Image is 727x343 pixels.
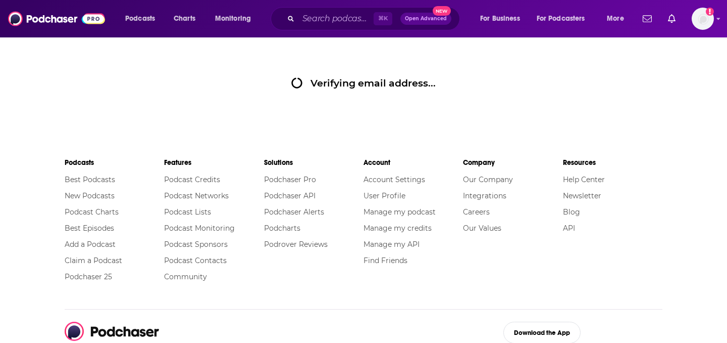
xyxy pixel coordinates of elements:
[692,8,714,30] span: Logged in as jennarohl
[167,11,201,27] a: Charts
[473,11,533,27] button: open menu
[563,207,580,217] a: Blog
[164,224,235,233] a: Podcast Monitoring
[692,8,714,30] button: Show profile menu
[433,6,451,16] span: New
[280,7,470,30] div: Search podcasts, credits, & more...
[164,240,228,249] a: Podcast Sponsors
[530,11,600,27] button: open menu
[563,191,601,200] a: Newsletter
[600,11,637,27] button: open menu
[374,12,392,25] span: ⌘ K
[65,175,115,184] a: Best Podcasts
[125,12,155,26] span: Podcasts
[65,322,160,341] img: Podchaser - Follow, Share and Rate Podcasts
[664,10,680,27] a: Show notifications dropdown
[363,175,425,184] a: Account Settings
[164,175,220,184] a: Podcast Credits
[264,240,328,249] a: Podrover Reviews
[264,154,363,171] li: Solutions
[174,12,195,26] span: Charts
[164,154,264,171] li: Features
[264,207,324,217] a: Podchaser Alerts
[405,16,447,21] span: Open Advanced
[208,11,264,27] button: open menu
[537,12,585,26] span: For Podcasters
[363,256,407,265] a: Find Friends
[264,175,316,184] a: Podchaser Pro
[463,207,490,217] a: Careers
[164,256,227,265] a: Podcast Contacts
[363,240,420,249] a: Manage my API
[706,8,714,16] svg: Add a profile image
[65,191,115,200] a: New Podcasts
[65,272,112,281] a: Podchaser 25
[65,256,122,265] a: Claim a Podcast
[264,191,316,200] a: Podchaser API
[607,12,624,26] span: More
[463,191,506,200] a: Integrations
[563,154,662,171] li: Resources
[463,175,513,184] a: Our Company
[639,10,656,27] a: Show notifications dropdown
[363,154,463,171] li: Account
[164,191,229,200] a: Podcast Networks
[692,8,714,30] img: User Profile
[563,175,605,184] a: Help Center
[65,207,119,217] a: Podcast Charts
[164,207,211,217] a: Podcast Lists
[463,154,562,171] li: Company
[164,272,207,281] a: Community
[264,224,300,233] a: Podcharts
[363,191,405,200] a: User Profile
[291,77,436,89] div: Verifying email address...
[65,154,164,171] li: Podcasts
[463,224,501,233] a: Our Values
[215,12,251,26] span: Monitoring
[363,224,432,233] a: Manage my credits
[363,207,436,217] a: Manage my podcast
[563,224,575,233] a: API
[400,13,451,25] button: Open AdvancedNew
[118,11,168,27] button: open menu
[480,12,520,26] span: For Business
[298,11,374,27] input: Search podcasts, credits, & more...
[65,240,116,249] a: Add a Podcast
[65,224,114,233] a: Best Episodes
[8,9,105,28] img: Podchaser - Follow, Share and Rate Podcasts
